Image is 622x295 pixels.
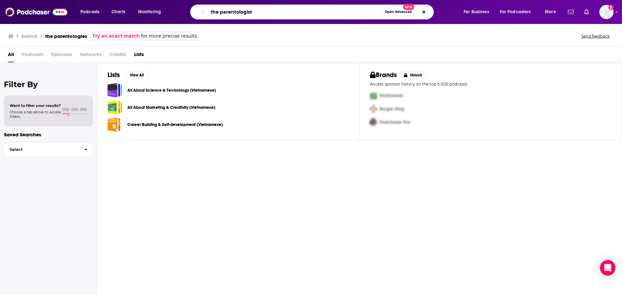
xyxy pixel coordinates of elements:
h3: the parentologies [45,33,87,39]
span: Podchaser Pro [380,119,410,125]
a: Charts [107,7,129,17]
span: Select [4,147,79,152]
img: Third Pro Logo [367,116,380,129]
span: McDonalds [380,93,403,98]
button: Select [4,142,93,157]
span: For Business [464,7,489,17]
a: Show notifications dropdown [582,6,592,17]
a: All About Marketing & Creativity (Vietnamese) [108,100,122,115]
a: Career Building & Self-development (Vietnamese) [108,117,122,132]
p: Access sponsor history on the top 5,000 podcasts. [370,82,611,86]
a: All About Science & Technology (Vietnamese) [127,87,216,94]
svg: Add a profile image [608,5,614,10]
span: Logged in as agoldsmithwissman [599,5,614,19]
button: open menu [76,7,108,17]
button: Show profile menu [599,5,614,19]
span: Burger King [380,106,404,112]
a: All About Science & Technology (Vietnamese) [108,83,122,97]
a: All [8,49,14,62]
a: ListsView All [108,71,148,79]
a: Career Building & Self-development (Vietnamese) [127,121,223,128]
img: Podchaser - Follow, Share and Rate Podcasts [5,6,67,18]
span: Podcasts [80,7,99,17]
h2: Brands [370,71,397,79]
a: Try an exact match [92,32,140,40]
span: Podcasts [22,49,43,62]
img: First Pro Logo [367,89,380,102]
span: Want to filter your results? [10,103,61,108]
a: Lists [134,49,144,62]
div: Open Intercom Messenger [600,260,616,276]
p: Saved Searches [4,131,93,138]
h2: Lists [108,71,120,79]
img: Second Pro Logo [367,102,380,116]
button: open menu [496,7,540,17]
span: Networks [80,49,102,62]
span: Choose a tab above to access filters. [10,110,61,119]
img: User Profile [599,5,614,19]
div: Search podcasts, credits, & more... [196,5,440,19]
span: Monitoring [138,7,161,17]
h2: Filter By [4,80,93,89]
button: open menu [459,7,497,17]
span: Episodes [51,49,72,62]
button: View All [125,71,148,79]
button: open menu [540,7,564,17]
button: open menu [133,7,169,17]
span: More [545,7,556,17]
span: New [403,4,415,10]
span: for more precise results [141,32,197,40]
span: Charts [111,7,125,17]
a: Show notifications dropdown [565,6,576,17]
span: Open Advanced [385,10,412,14]
button: Unlock [399,71,427,79]
button: Send feedback [579,33,612,39]
input: Search podcasts, credits, & more... [208,7,382,17]
h3: Search [21,33,38,39]
button: Open AdvancedNew [382,8,415,16]
span: Credits [109,49,126,62]
a: All About Marketing & Creativity (Vietnamese) [127,104,215,111]
span: For Podcasters [500,7,531,17]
